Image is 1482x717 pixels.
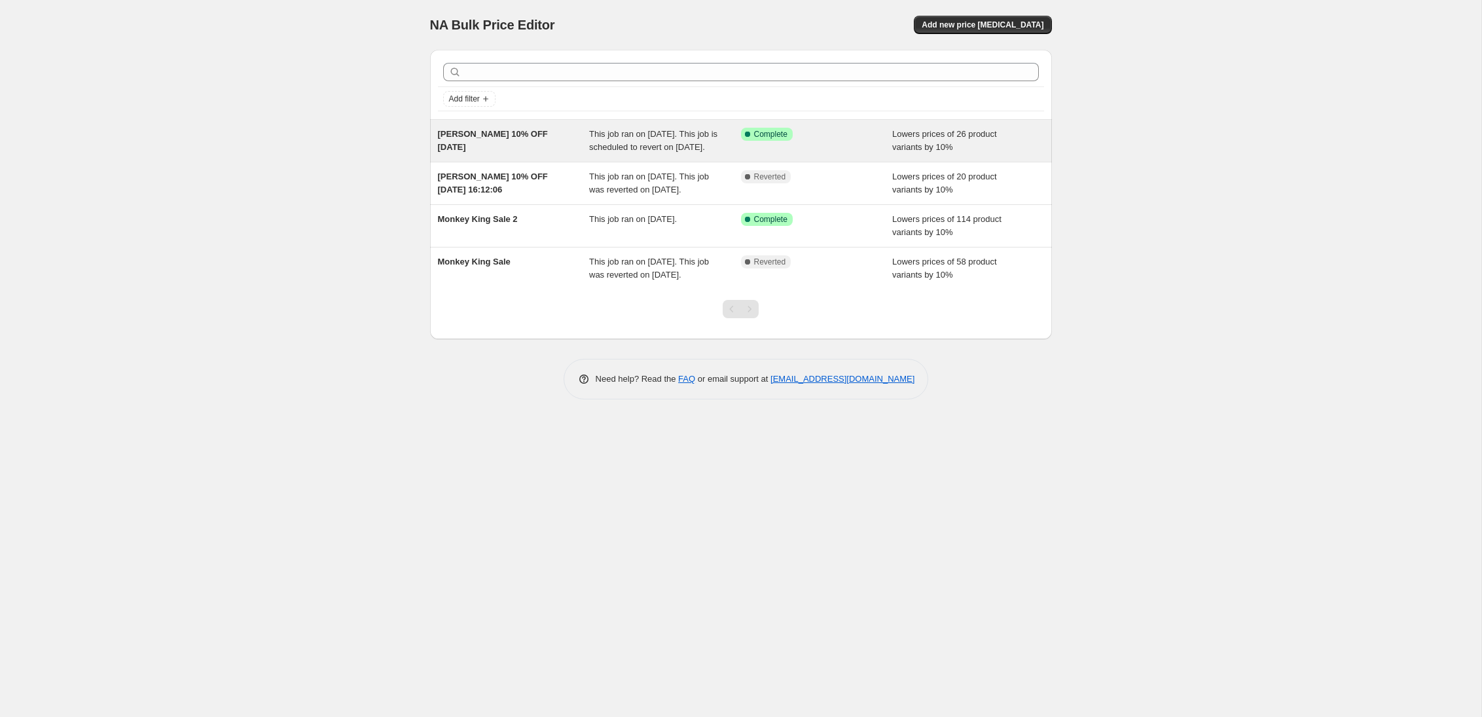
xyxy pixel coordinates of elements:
span: Monkey King Sale [438,257,511,267]
a: [EMAIL_ADDRESS][DOMAIN_NAME] [770,374,914,384]
span: Reverted [754,257,786,267]
button: Add new price [MEDICAL_DATA] [914,16,1051,34]
span: This job ran on [DATE]. [589,214,677,224]
span: Reverted [754,172,786,182]
span: Lowers prices of 58 product variants by 10% [892,257,997,280]
span: Complete [754,129,787,139]
span: Lowers prices of 20 product variants by 10% [892,172,997,194]
span: Lowers prices of 114 product variants by 10% [892,214,1002,237]
span: [PERSON_NAME] 10% OFF [DATE] [438,129,548,152]
span: This job ran on [DATE]. This job was reverted on [DATE]. [589,257,709,280]
span: [PERSON_NAME] 10% OFF [DATE] 16:12:06 [438,172,548,194]
nav: Pagination [723,300,759,318]
span: Add filter [449,94,480,104]
span: Complete [754,214,787,225]
span: Add new price [MEDICAL_DATA] [922,20,1043,30]
span: or email support at [695,374,770,384]
span: This job ran on [DATE]. This job was reverted on [DATE]. [589,172,709,194]
a: FAQ [678,374,695,384]
span: Need help? Read the [596,374,679,384]
span: This job ran on [DATE]. This job is scheduled to revert on [DATE]. [589,129,717,152]
button: Add filter [443,91,496,107]
span: Lowers prices of 26 product variants by 10% [892,129,997,152]
span: Monkey King Sale 2 [438,214,518,224]
span: NA Bulk Price Editor [430,18,555,32]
